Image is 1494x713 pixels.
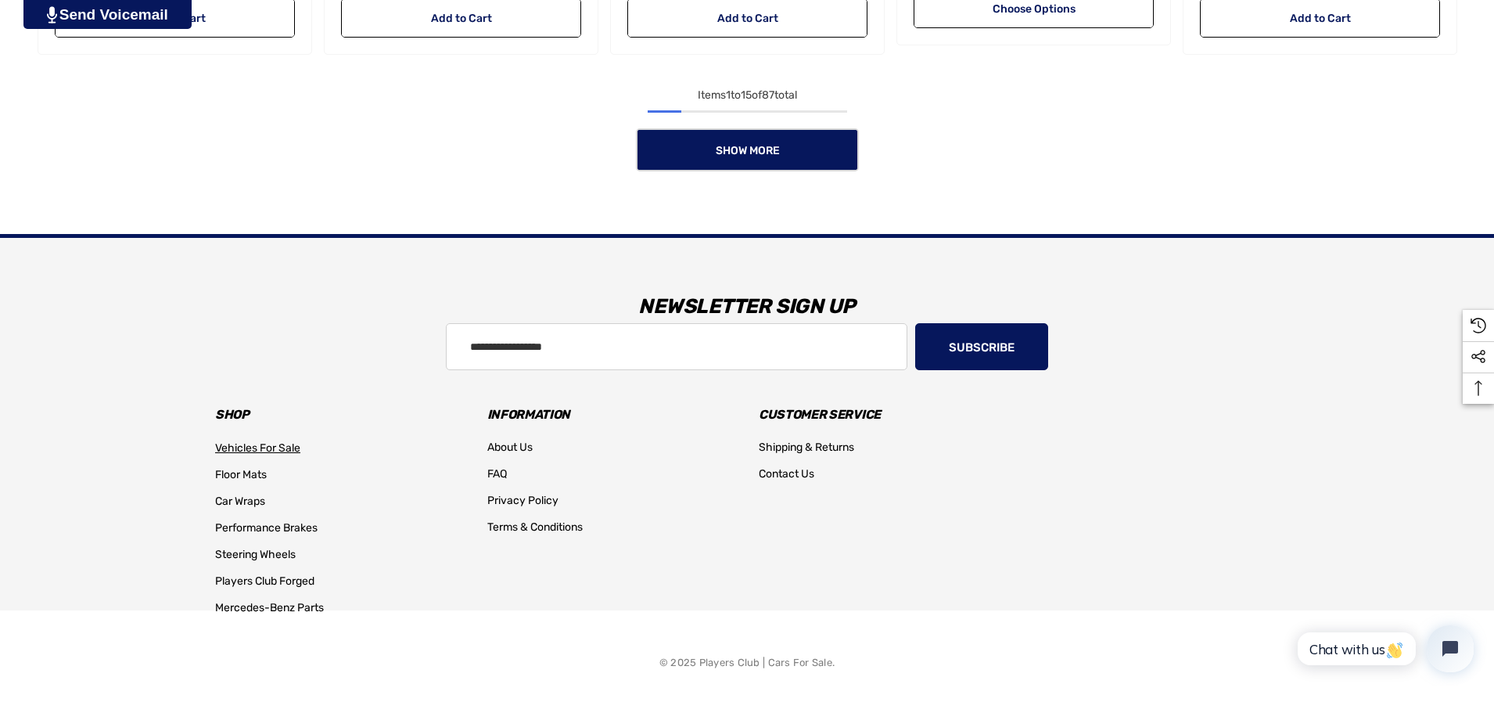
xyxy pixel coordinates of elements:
span: Mercedes-Benz Parts [215,601,324,614]
a: Players Club Forged [215,568,314,595]
span: Show More [715,144,779,157]
span: Vehicles For Sale [215,441,300,455]
button: Subscribe [915,323,1048,370]
svg: Top [1463,380,1494,396]
span: Steering Wheels [215,548,296,561]
a: Floor Mats [215,462,267,488]
span: FAQ [487,467,507,481]
div: Items to of total [31,86,1463,105]
a: About Us [487,434,533,461]
a: Mercedes-Benz Parts [215,595,324,621]
span: Car Wraps [215,495,265,508]
svg: Social Media [1471,349,1486,365]
a: Privacy Policy [487,488,558,514]
span: Privacy Policy [487,494,558,507]
h3: Information [487,404,736,426]
span: 87 [762,88,774,102]
a: Show More [636,128,859,171]
a: Vehicles For Sale [215,435,300,462]
span: About Us [487,441,533,454]
span: Performance Brakes [215,521,318,535]
a: FAQ [487,461,507,488]
span: Floor Mats [215,468,267,481]
span: Contact Us [759,467,814,481]
span: 1 [726,88,731,102]
a: Performance Brakes [215,515,318,542]
span: Shipping & Returns [759,441,854,454]
iframe: Tidio Chat [1280,612,1487,686]
h3: Shop [215,404,464,426]
span: 15 [741,88,752,102]
h3: Newsletter Sign Up [203,283,1291,330]
a: Contact Us [759,461,814,488]
h3: Customer Service [759,404,1007,426]
img: PjwhLS0gR2VuZXJhdG9yOiBHcmF2aXQuaW8gLS0+PHN2ZyB4bWxucz0iaHR0cDovL3d3dy53My5vcmcvMjAwMC9zdmciIHhtb... [47,6,57,23]
a: Steering Wheels [215,542,296,568]
span: Players Club Forged [215,574,314,588]
a: Shipping & Returns [759,434,854,461]
nav: pagination [31,86,1463,171]
svg: Recently Viewed [1471,318,1486,333]
a: Terms & Conditions [487,514,583,541]
p: © 2025 Players Club | Cars For Sale. [659,653,835,673]
a: Car Wraps [215,488,265,515]
span: Terms & Conditions [487,520,583,534]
